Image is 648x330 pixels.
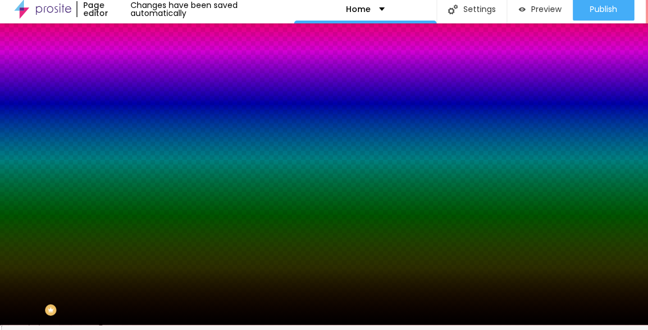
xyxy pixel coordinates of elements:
div: Page editor [76,1,131,17]
img: Icone [448,5,458,14]
img: view-1.svg [519,5,525,14]
div: Changes have been saved automatically [131,1,294,17]
span: Publish [590,5,617,14]
p: Home [346,5,370,13]
span: Preview [531,5,561,14]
